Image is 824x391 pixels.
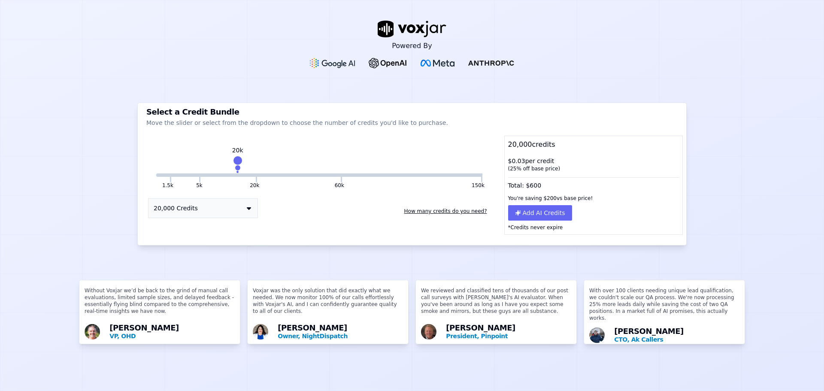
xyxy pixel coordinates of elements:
img: Avatar [421,324,436,339]
div: Total: $ 600 [505,176,682,191]
div: You're saving $ 200 vs base price! [505,191,682,205]
button: 5k [196,182,203,189]
img: Google gemini Logo [310,58,355,68]
p: Without Voxjar we’d be back to the grind of manual call evaluations, limited sample sizes, and de... [85,287,235,321]
button: 1.5k [162,182,173,189]
h3: Select a Credit Bundle [146,108,678,116]
p: VP, OHD [109,332,235,340]
div: [PERSON_NAME] [278,324,403,340]
div: 20k [232,146,243,155]
img: OpenAI Logo [369,58,407,68]
p: Owner, NightDispatch [278,332,403,340]
div: 20,000 credits [505,136,682,153]
div: [PERSON_NAME] [109,324,235,340]
button: 60k [257,173,340,177]
p: Voxjar was the only solution that did exactly what we needed. We now monitor 100% of our calls ef... [253,287,403,321]
img: voxjar logo [378,21,446,37]
button: 5k [171,173,199,177]
button: 60k [335,182,344,189]
button: 150k [342,173,481,177]
button: 20k [250,182,259,189]
p: With over 100 clients needing unique lead qualification, we couldn't scale our QA process. We're ... [589,287,739,325]
button: 1.5k [156,173,170,177]
button: How many credits do you need? [401,204,491,218]
p: We reviewed and classified tens of thousands of our post call surveys with [PERSON_NAME]'s AI eva... [421,287,571,321]
button: 20,000 Credits [148,198,258,218]
button: 150k [472,182,485,189]
img: Avatar [253,324,268,339]
p: Powered By [392,41,432,51]
img: Meta Logo [421,60,454,67]
button: 20k [200,173,256,177]
button: Add AI Credits [508,205,572,221]
img: Avatar [85,324,100,339]
p: President, Pinpoint [446,332,571,340]
div: [PERSON_NAME] [614,327,739,344]
p: *Credits never expire [505,221,682,234]
p: CTO, Ak Callers [614,335,739,344]
img: Avatar [589,327,605,343]
div: [PERSON_NAME] [446,324,571,340]
div: $ 0.03 per credit [505,153,682,176]
div: ( 25 % off base price) [508,165,679,172]
p: Move the slider or select from the dropdown to choose the number of credits you'd like to purchase. [146,118,678,127]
